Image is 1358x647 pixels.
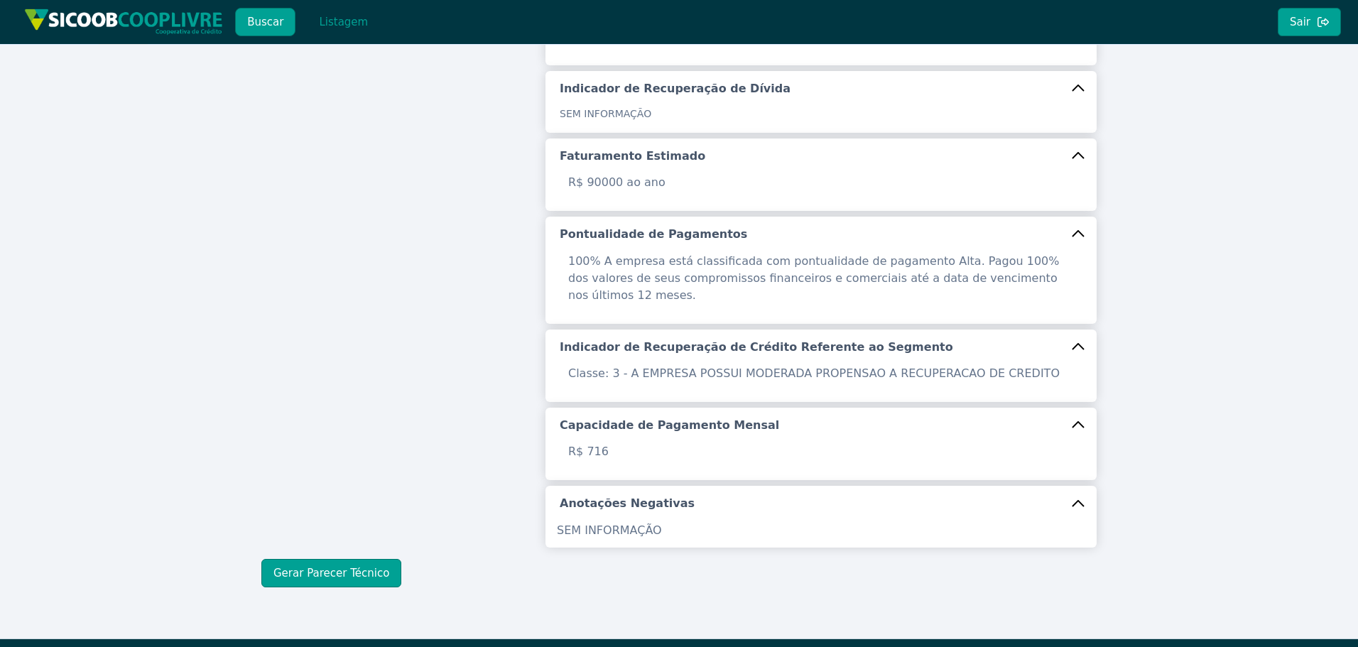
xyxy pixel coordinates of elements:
button: Indicador de Recuperação de Crédito Referente ao Segmento [545,330,1097,365]
button: Pontualidade de Pagamentos [545,217,1097,252]
button: Gerar Parecer Técnico [261,559,401,587]
h5: Indicador de Recuperação de Crédito Referente ao Segmento [560,339,953,355]
button: Capacidade de Pagamento Mensal [545,408,1097,443]
p: R$ 716 [560,443,1082,460]
img: img/sicoob_cooplivre.png [24,9,223,35]
p: Classe: 3 - A EMPRESA POSSUI MODERADA PROPENSAO A RECUPERACAO DE CREDITO [560,365,1082,382]
p: R$ 90000 ao ano [560,174,1082,191]
p: 100% A empresa está classificada com pontualidade de pagamento Alta. Pagou 100% dos valores de se... [560,253,1082,304]
button: Buscar [235,8,295,36]
button: Sair [1278,8,1341,36]
button: Indicador de Recuperação de Dívida [545,71,1097,107]
button: Faturamento Estimado [545,138,1097,174]
p: SEM INFORMAÇÃO [557,522,1085,539]
h5: Pontualidade de Pagamentos [560,227,747,242]
h5: Indicador de Recuperação de Dívida [560,81,791,97]
h5: Capacidade de Pagamento Mensal [560,418,779,433]
button: Anotações Negativas [545,486,1097,521]
span: SEM INFORMAÇÃO [560,108,651,119]
h5: Faturamento Estimado [560,148,705,164]
h5: Anotações Negativas [560,496,695,511]
button: Listagem [307,8,380,36]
